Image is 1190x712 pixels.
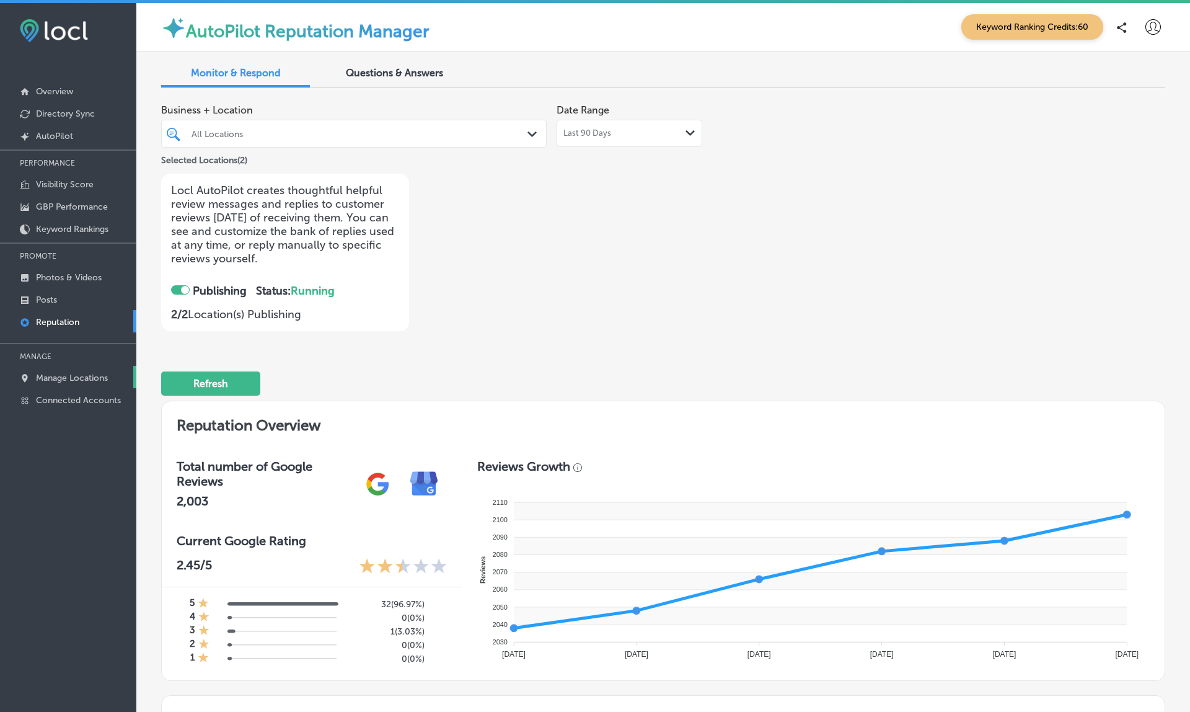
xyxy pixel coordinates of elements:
div: 2.45 Stars [359,558,447,577]
div: 1 Star [198,625,209,638]
tspan: 2040 [493,621,508,628]
label: AutoPilot Reputation Manager [186,21,430,42]
img: gPZS+5FD6qPJAAAAABJRU5ErkJggg== [355,461,401,507]
p: AutoPilot [36,131,73,141]
label: Date Range [557,104,609,116]
p: Keyword Rankings [36,224,108,234]
h4: 5 [190,597,195,611]
tspan: 2060 [493,585,508,593]
img: autopilot-icon [161,16,186,40]
tspan: [DATE] [503,650,526,659]
h5: 32 ( 96.97% ) [346,599,425,610]
h5: 1 ( 3.03% ) [346,626,425,637]
div: 1 Star [198,611,209,625]
p: Reputation [36,317,79,327]
strong: 2 / 2 [171,308,188,321]
text: Reviews [480,556,487,584]
div: 1 Star [198,652,209,665]
span: Business + Location [161,104,547,116]
tspan: [DATE] [747,650,771,659]
h2: Reputation Overview [162,401,1165,444]
h4: 4 [190,611,195,625]
tspan: 2080 [493,551,508,558]
h4: 2 [190,638,195,652]
p: Photos & Videos [36,272,102,283]
div: 1 Star [198,597,209,611]
span: Monitor & Respond [191,67,281,79]
h4: 3 [190,625,195,638]
tspan: [DATE] [625,650,648,659]
span: Running [291,284,335,298]
span: Questions & Answers [346,67,443,79]
p: Visibility Score [36,179,94,190]
tspan: [DATE] [870,650,894,659]
div: All Locations [192,128,529,139]
tspan: 2030 [493,638,508,646]
h5: 0 ( 0% ) [346,654,425,664]
tspan: [DATE] [993,650,1016,659]
h3: Total number of Google Reviews [177,459,355,489]
tspan: 2070 [493,568,508,576]
span: Keyword Ranking Credits: 60 [961,14,1103,40]
p: GBP Performance [36,202,108,212]
img: fda3e92497d09a02dc62c9cd864e3231.png [20,19,88,42]
tspan: [DATE] [1116,650,1139,659]
p: Location(s) Publishing [171,308,399,321]
tspan: 2100 [493,516,508,523]
h5: 0 ( 0% ) [346,640,425,651]
h5: 0 ( 0% ) [346,613,425,623]
tspan: 2090 [493,533,508,541]
tspan: 2050 [493,603,508,611]
tspan: 2110 [493,499,508,506]
p: Locl AutoPilot creates thoughtful helpful review messages and replies to customer reviews [DATE] ... [171,184,399,265]
strong: Status: [256,284,335,298]
strong: Publishing [193,284,247,298]
p: Directory Sync [36,109,95,119]
p: Posts [36,295,57,305]
div: 1 Star [198,638,209,652]
h4: 1 [190,652,195,665]
img: e7ababfa220611ac49bdb491a11684a6.png [401,461,447,507]
p: Manage Locations [36,373,108,383]
p: 2.45 /5 [177,558,212,577]
span: Last 90 Days [563,128,611,138]
button: Refresh [161,372,260,396]
h2: 2,003 [177,494,355,509]
p: Connected Accounts [36,395,121,406]
h3: Current Google Rating [177,533,447,548]
p: Selected Locations ( 2 ) [161,150,247,166]
h3: Reviews Growth [477,459,570,474]
p: Overview [36,86,73,97]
